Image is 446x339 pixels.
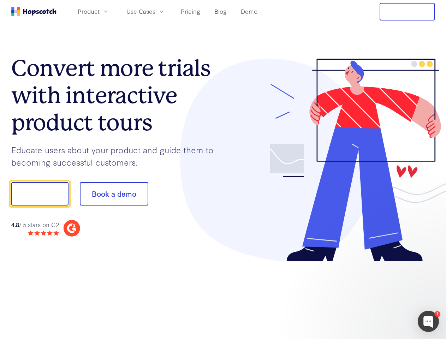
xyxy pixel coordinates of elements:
button: Product [73,6,114,17]
a: Demo [238,6,260,17]
span: Product [78,7,100,16]
h1: Convert more trials with interactive product tours [11,55,223,136]
button: Book a demo [80,182,148,206]
button: Use Cases [122,6,170,17]
p: Educate users about your product and guide them to becoming successful customers. [11,144,223,168]
a: Home [11,7,57,16]
button: Show me! [11,182,69,206]
a: Blog [212,6,230,17]
div: 1 [434,311,440,317]
strong: 4.8 [11,220,19,228]
span: Use Cases [126,7,155,16]
div: / 5 stars on G2 [11,220,59,229]
a: Pricing [178,6,203,17]
button: Free Trial [380,3,435,20]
